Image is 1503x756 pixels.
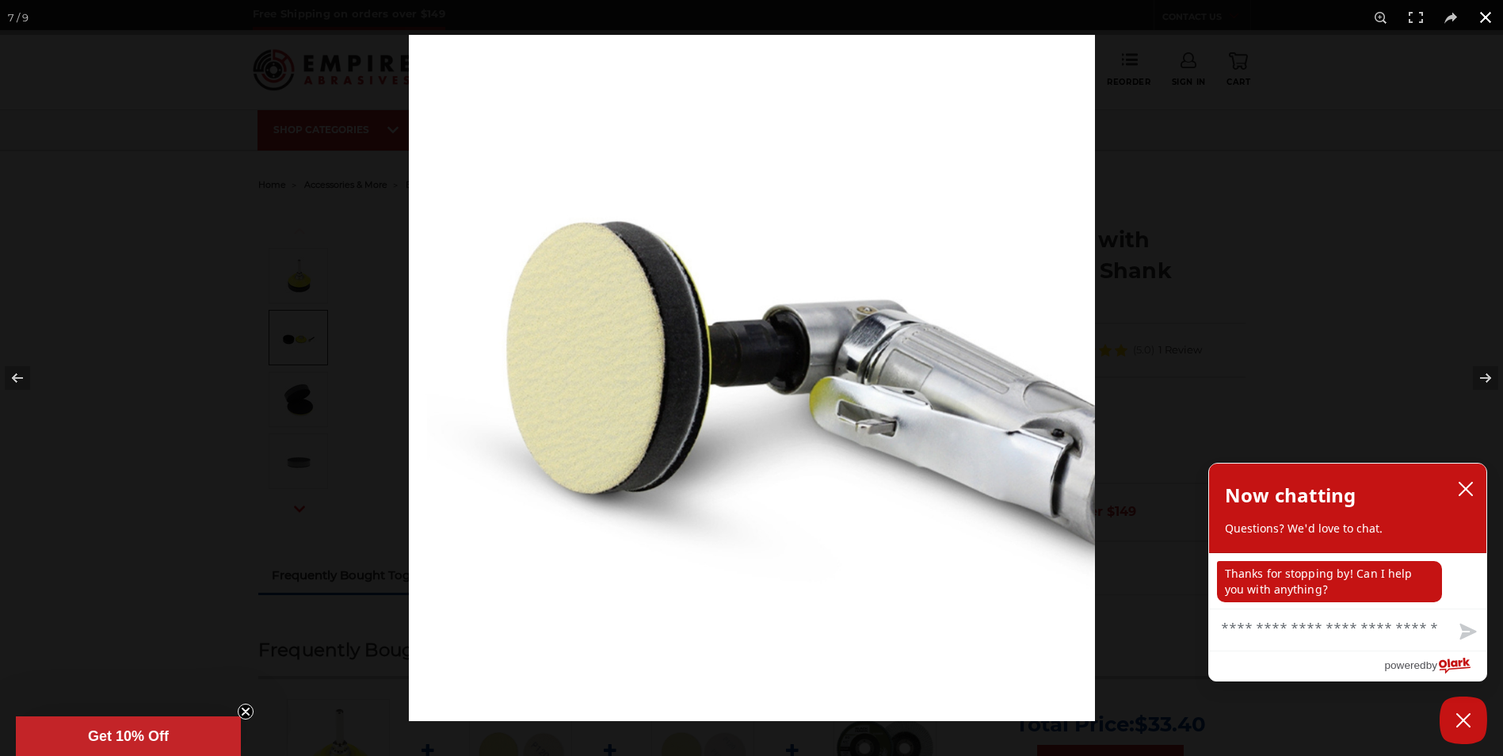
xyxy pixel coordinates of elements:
[1225,521,1471,536] p: Questions? We'd love to chat.
[409,35,1095,721] img: metal-finishing-3-inch-BHA-gold-disc-pneumatic-tool__58463.1698950931.jpg
[1453,477,1478,501] button: close chatbox
[1384,651,1486,681] a: Powered by Olark
[1440,697,1487,744] button: Close Chatbox
[1217,561,1442,602] p: Thanks for stopping by! Can I help you with anything?
[1448,338,1503,418] button: Next (arrow right)
[1384,655,1425,675] span: powered
[1447,614,1486,651] button: Send message
[238,704,254,720] button: Close teaser
[1426,655,1437,675] span: by
[1225,479,1356,511] h2: Now chatting
[1209,553,1486,609] div: chat
[16,716,241,756] div: Get 10% OffClose teaser
[1208,463,1487,682] div: olark chatbox
[88,728,169,744] span: Get 10% Off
